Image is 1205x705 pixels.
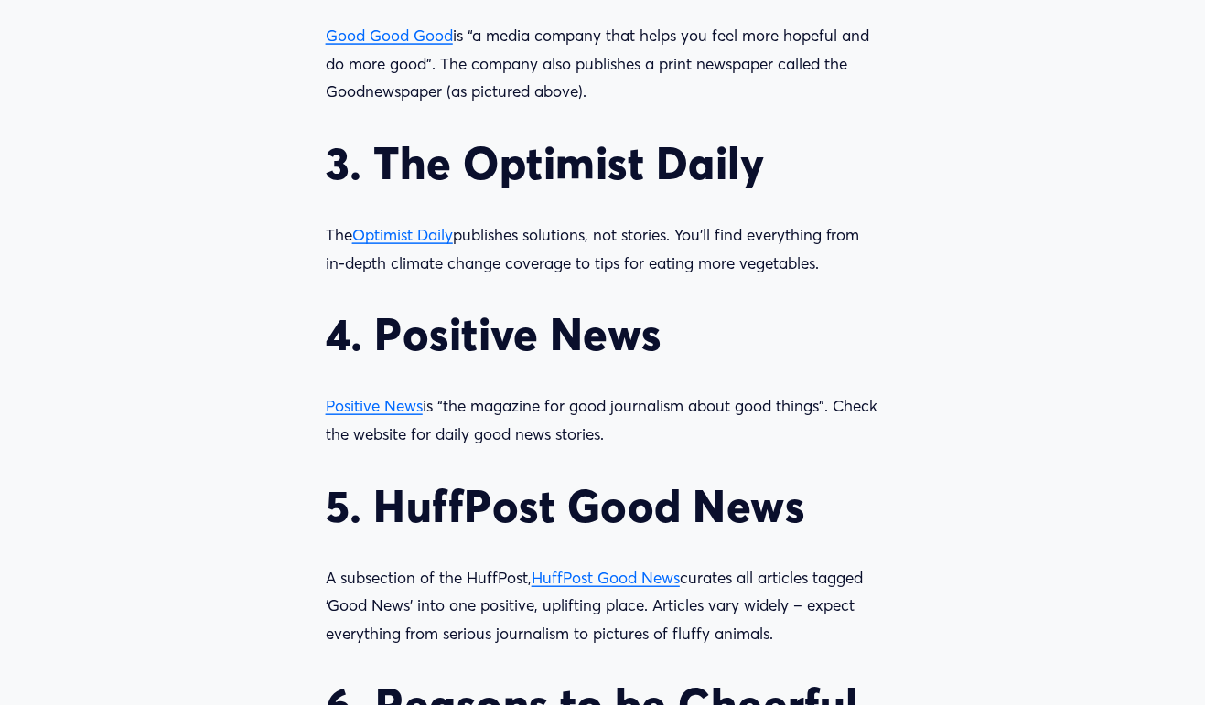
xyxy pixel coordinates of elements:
[326,22,880,106] p: is “a media company that helps you feel more hopeful and do more good”. The company also publishe...
[326,221,880,277] p: The publishes solutions, not stories. You’ll find everything from in-depth climate change coverag...
[326,480,880,533] h2: 5. HuffPost Good News
[352,225,453,244] a: Optimist Daily
[532,568,680,587] a: HuffPost Good News
[326,392,880,448] p: is “the magazine for good journalism about good things”. Check the website for daily good news st...
[326,26,453,45] a: Good Good Good
[326,396,423,415] a: Positive News
[326,564,880,648] p: A subsection of the HuffPost, curates all articles tagged ‘Good News’ into one positive, upliftin...
[326,308,880,361] h2: 4. Positive News
[326,137,880,190] h2: 3. The Optimist Daily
